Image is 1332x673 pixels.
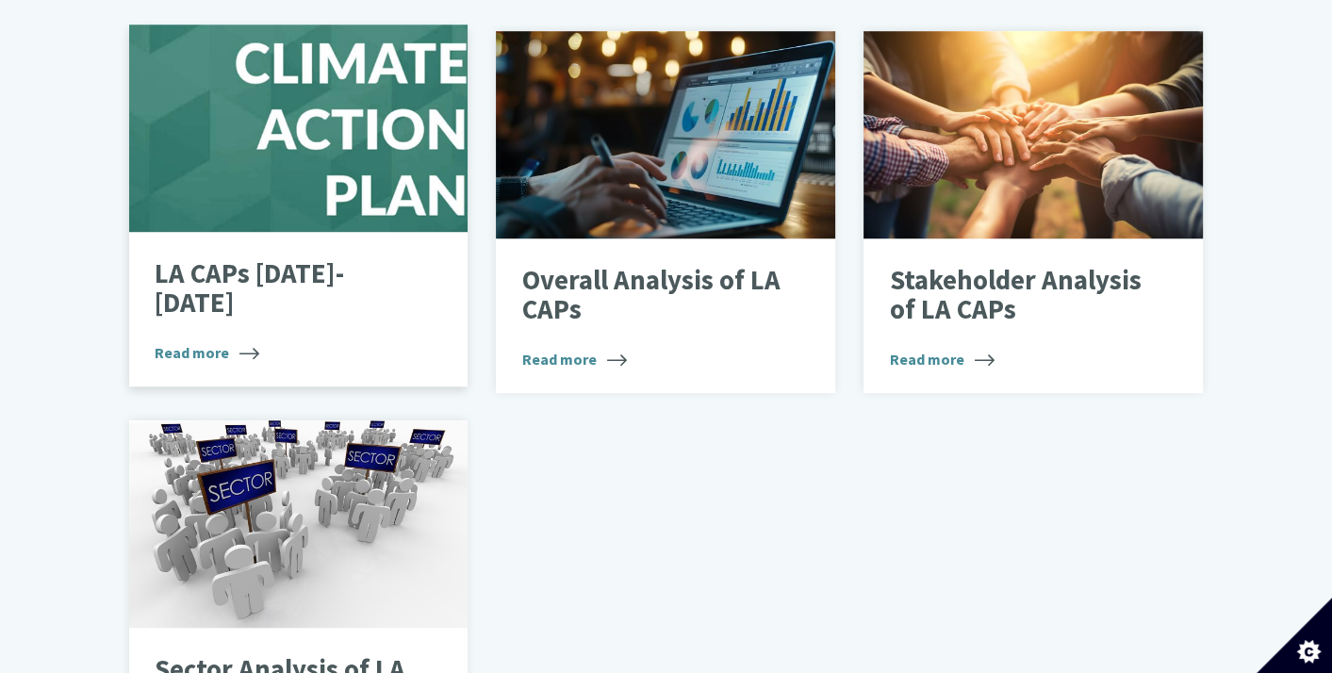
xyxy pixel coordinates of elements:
[1257,598,1332,673] button: Set cookie preferences
[496,31,835,393] a: Overall Analysis of LA CAPs Read more
[863,31,1203,393] a: Stakeholder Analysis of LA CAPs Read more
[155,259,414,319] p: LA CAPs [DATE]-[DATE]
[522,348,627,370] span: Read more
[129,25,469,386] a: LA CAPs [DATE]-[DATE] Read more
[890,266,1149,325] p: Stakeholder Analysis of LA CAPs
[890,348,995,370] span: Read more
[522,266,781,325] p: Overall Analysis of LA CAPs
[155,341,259,364] span: Read more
